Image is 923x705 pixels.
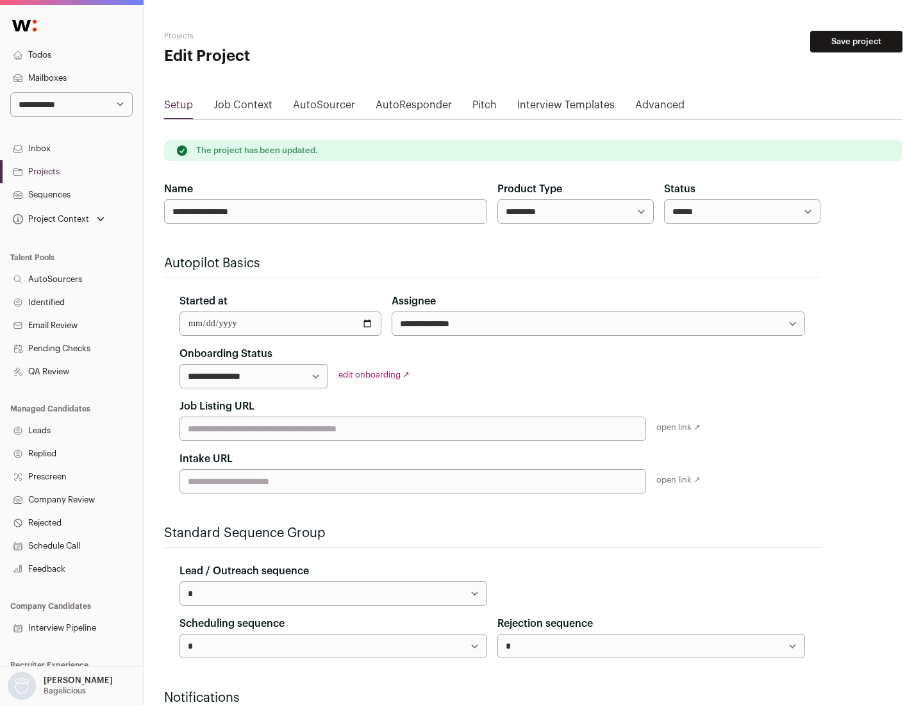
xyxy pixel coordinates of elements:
a: AutoSourcer [293,97,355,118]
label: Status [664,181,695,197]
p: Bagelicious [44,686,86,696]
img: Wellfound [5,13,44,38]
a: Advanced [635,97,685,118]
h2: Standard Sequence Group [164,524,820,542]
label: Rejection sequence [497,616,593,631]
label: Started at [179,294,228,309]
a: Setup [164,97,193,118]
button: Open dropdown [10,210,107,228]
label: Onboarding Status [179,346,272,361]
button: Open dropdown [5,672,115,700]
label: Scheduling sequence [179,616,285,631]
label: Intake URL [179,451,233,467]
a: Pitch [472,97,497,118]
h2: Autopilot Basics [164,254,820,272]
a: AutoResponder [376,97,452,118]
button: Save project [810,31,902,53]
label: Job Listing URL [179,399,254,414]
div: Project Context [10,214,89,224]
h2: Projects [164,31,410,41]
label: Name [164,181,193,197]
label: Assignee [392,294,436,309]
label: Lead / Outreach sequence [179,563,309,579]
p: [PERSON_NAME] [44,676,113,686]
label: Product Type [497,181,562,197]
h1: Edit Project [164,46,410,67]
p: The project has been updated. [196,145,318,156]
a: edit onboarding ↗ [338,370,410,379]
a: Interview Templates [517,97,615,118]
a: Job Context [213,97,272,118]
img: nopic.png [8,672,36,700]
